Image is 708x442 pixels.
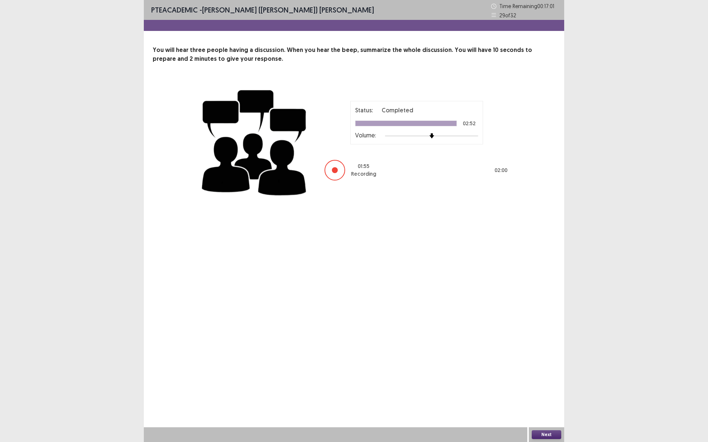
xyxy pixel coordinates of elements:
button: Next [532,430,561,439]
p: Recording [351,170,376,178]
p: - [PERSON_NAME] ([PERSON_NAME]) [PERSON_NAME] [151,4,374,15]
p: 29 of 32 [499,11,516,19]
p: Status: [355,106,373,115]
img: group-discussion [199,81,310,201]
span: PTE academic [151,5,198,14]
img: arrow-thumb [429,133,434,138]
p: You will hear three people having a discussion. When you hear the beep, summarize the whole discu... [153,46,555,63]
p: 02:52 [463,121,476,126]
p: 02 : 00 [494,166,507,174]
p: Volume: [355,131,376,140]
p: Time Remaining 00 : 17 : 01 [499,2,557,10]
p: 01 : 55 [358,162,369,170]
p: Completed [382,106,413,115]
